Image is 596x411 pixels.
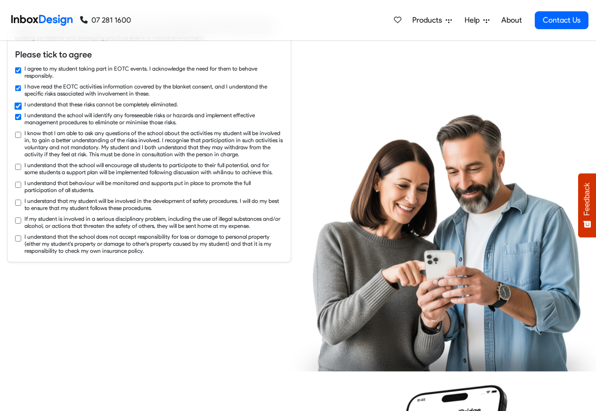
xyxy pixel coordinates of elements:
label: I understand that behaviour will be monitored and supports put in place to promote the full parti... [24,179,283,193]
label: I have read the EOTC activities information covered by the blanket consent, and I understand the ... [24,83,283,97]
a: Contact Us [535,11,588,29]
label: I agree to my student taking part in EOTC events. I acknowledge the need for them to behave respo... [24,65,283,79]
label: I understand that the school will encourage all students to participate to their full potential, ... [24,161,283,176]
a: Help [461,11,493,30]
a: About [498,11,524,30]
span: Products [412,15,446,26]
a: Products [408,11,456,30]
label: I know that I am able to ask any questions of the school about the activities my student will be ... [24,129,283,158]
span: Help [465,15,483,26]
label: I understand that these risks cannot be completely eliminated. [24,101,178,108]
label: If my student is involved in a serious disciplinary problem, including the use of illegal substan... [24,215,283,229]
label: I understand that my student will be involved in the development of safety procedures. I will do ... [24,197,283,211]
label: I understand that the school does not accept responsibility for loss or damage to personal proper... [24,233,283,254]
button: Feedback - Show survey [578,173,596,237]
label: I understand the school will identify any foreseeable risks or hazards and implement effective ma... [24,112,283,126]
span: Feedback [583,183,591,216]
h6: Please tick to agree [15,48,283,61]
a: 07 281 1600 [80,15,131,26]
